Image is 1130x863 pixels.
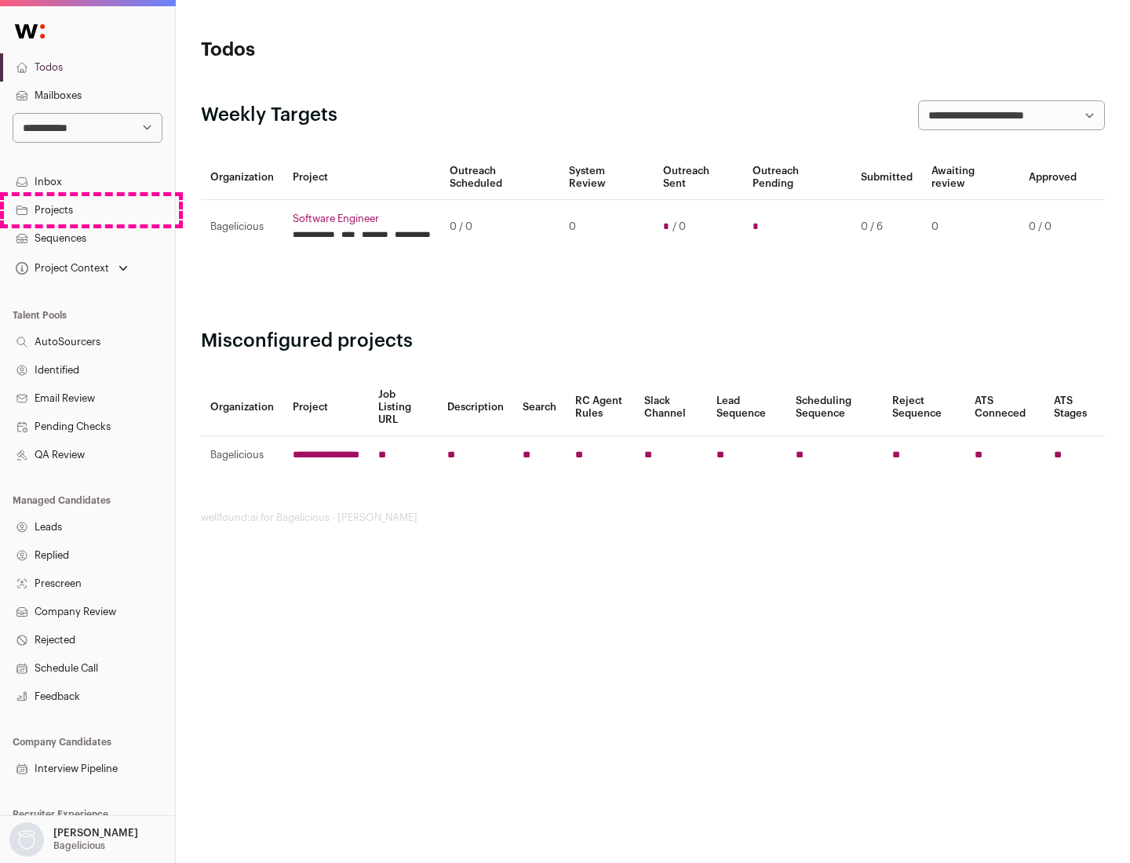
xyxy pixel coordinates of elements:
[53,827,138,839] p: [PERSON_NAME]
[851,155,922,200] th: Submitted
[440,200,560,254] td: 0 / 0
[201,379,283,436] th: Organization
[13,257,131,279] button: Open dropdown
[673,220,686,233] span: / 0
[786,379,883,436] th: Scheduling Sequence
[283,379,369,436] th: Project
[201,329,1105,354] h2: Misconfigured projects
[201,155,283,200] th: Organization
[6,822,141,857] button: Open dropdown
[13,262,109,275] div: Project Context
[201,103,337,128] h2: Weekly Targets
[654,155,744,200] th: Outreach Sent
[201,436,283,475] td: Bagelicious
[922,155,1019,200] th: Awaiting review
[1019,155,1086,200] th: Approved
[743,155,851,200] th: Outreach Pending
[369,379,438,436] th: Job Listing URL
[201,38,502,63] h1: Todos
[560,155,653,200] th: System Review
[9,822,44,857] img: nopic.png
[438,379,513,436] th: Description
[851,200,922,254] td: 0 / 6
[883,379,966,436] th: Reject Sequence
[283,155,440,200] th: Project
[201,512,1105,524] footer: wellfound:ai for Bagelicious - [PERSON_NAME]
[707,379,786,436] th: Lead Sequence
[922,200,1019,254] td: 0
[560,200,653,254] td: 0
[965,379,1044,436] th: ATS Conneced
[513,379,566,436] th: Search
[53,839,105,852] p: Bagelicious
[293,213,431,225] a: Software Engineer
[566,379,634,436] th: RC Agent Rules
[440,155,560,200] th: Outreach Scheduled
[1044,379,1105,436] th: ATS Stages
[201,200,283,254] td: Bagelicious
[6,16,53,47] img: Wellfound
[635,379,707,436] th: Slack Channel
[1019,200,1086,254] td: 0 / 0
